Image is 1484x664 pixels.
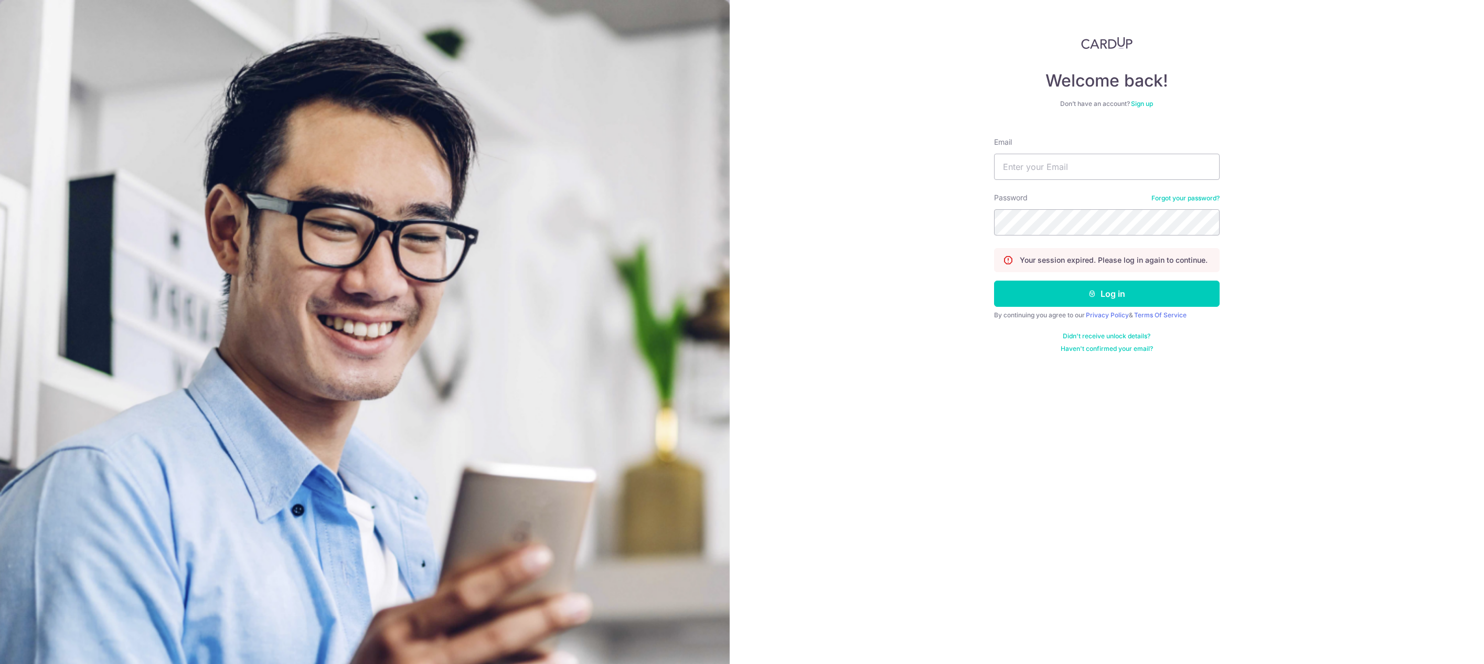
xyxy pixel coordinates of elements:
a: Forgot your password? [1151,194,1220,202]
a: Haven't confirmed your email? [1061,345,1153,353]
a: Privacy Policy [1086,311,1129,319]
a: Terms Of Service [1134,311,1187,319]
h4: Welcome back! [994,70,1220,91]
p: Your session expired. Please log in again to continue. [1020,255,1208,265]
input: Enter your Email [994,154,1220,180]
label: Email [994,137,1012,147]
img: CardUp Logo [1081,37,1133,49]
button: Log in [994,281,1220,307]
div: By continuing you agree to our & [994,311,1220,319]
div: Don’t have an account? [994,100,1220,108]
a: Sign up [1131,100,1153,108]
label: Password [994,192,1028,203]
a: Didn't receive unlock details? [1063,332,1150,340]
